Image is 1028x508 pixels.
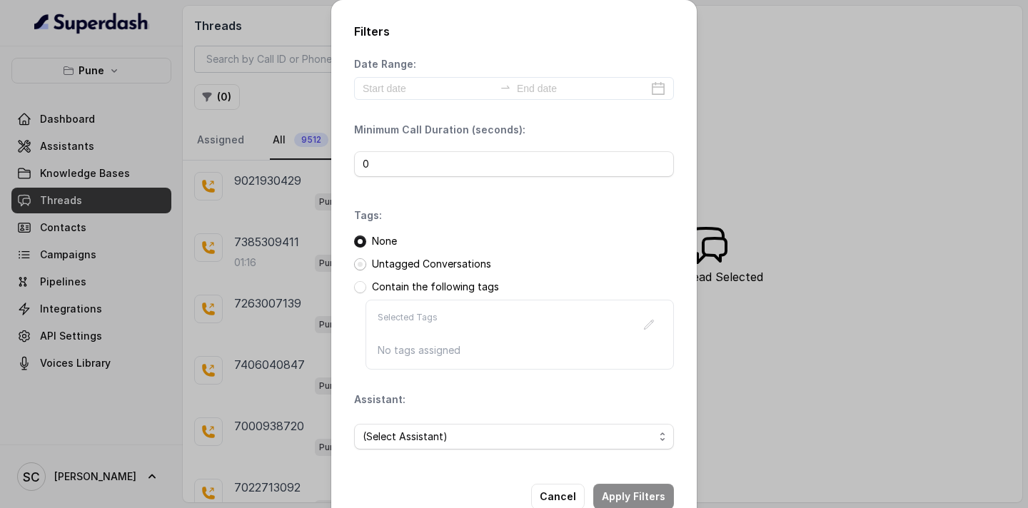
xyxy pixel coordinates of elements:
span: to [500,81,511,93]
p: Minimum Call Duration (seconds): [354,123,525,137]
p: Selected Tags [378,312,438,337]
h2: Filters [354,23,674,40]
span: swap-right [500,81,511,93]
p: Date Range: [354,57,416,71]
p: No tags assigned [378,343,662,357]
p: Tags: [354,208,382,223]
p: None [372,234,397,248]
button: (Select Assistant) [354,424,674,449]
p: Untagged Conversations [372,257,491,271]
span: (Select Assistant) [363,428,654,445]
input: Start date [363,81,494,96]
input: End date [517,81,648,96]
p: Assistant: [354,392,405,407]
p: Contain the following tags [372,280,499,294]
